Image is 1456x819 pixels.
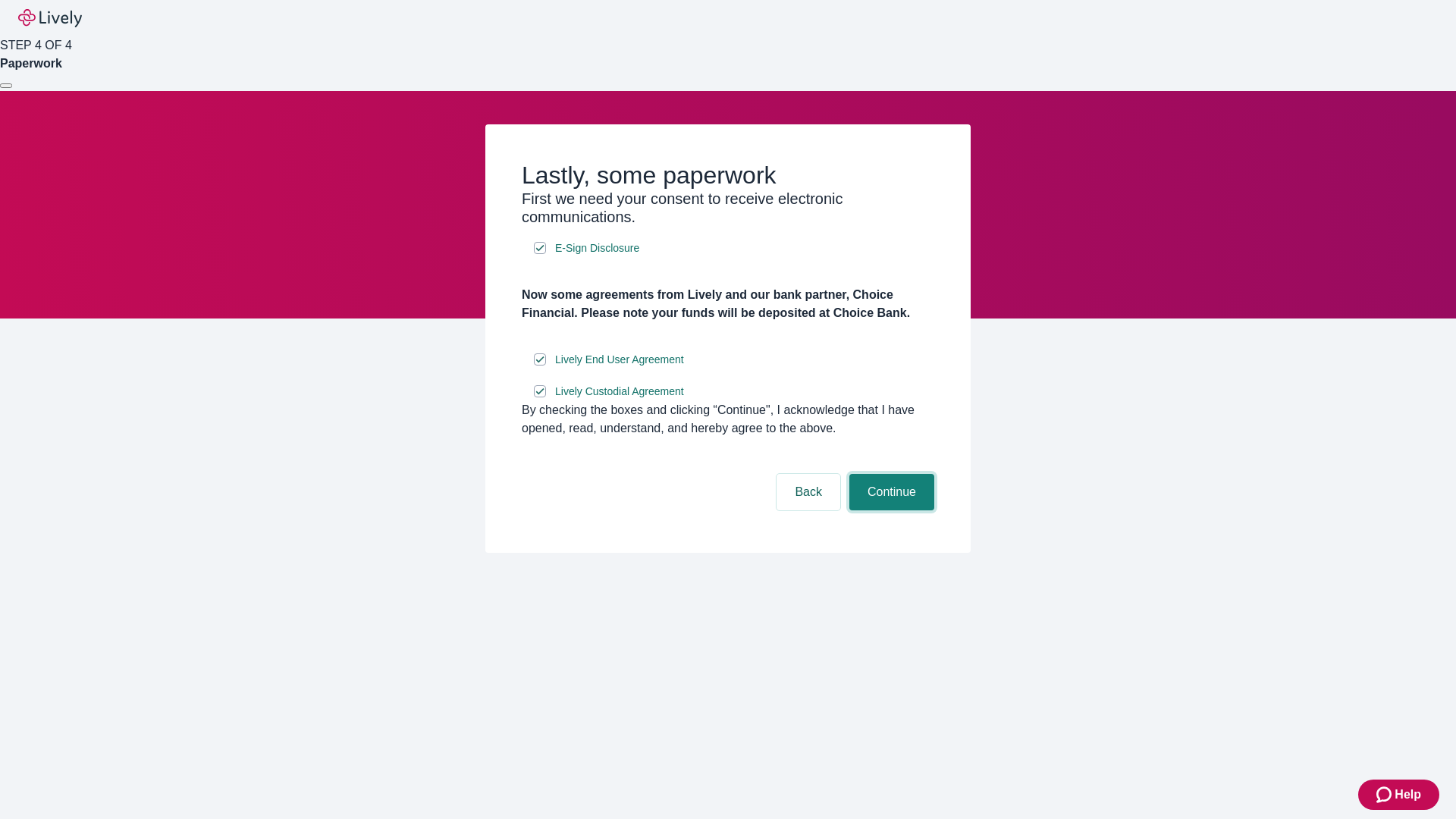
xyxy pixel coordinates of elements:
h4: Now some agreements from Lively and our bank partner, Choice Financial. Please note your funds wi... [522,286,934,322]
button: Back [777,474,840,510]
a: e-sign disclosure document [552,239,642,258]
span: Lively End User Agreement [555,352,684,368]
a: e-sign disclosure document [552,350,687,369]
span: Lively Custodial Agreement [555,384,684,400]
div: By checking the boxes and clicking “Continue", I acknowledge that I have opened, read, understand... [522,401,934,438]
span: E-Sign Disclosure [555,240,639,256]
img: Lively [18,9,82,27]
h2: Lastly, some paperwork [522,161,934,190]
a: e-sign disclosure document [552,382,687,401]
span: Help [1395,786,1421,804]
button: Zendesk support iconHelp [1358,780,1439,810]
svg: Zendesk support icon [1376,786,1395,804]
h3: First we need your consent to receive electronic communications. [522,190,934,226]
button: Continue [849,474,934,510]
